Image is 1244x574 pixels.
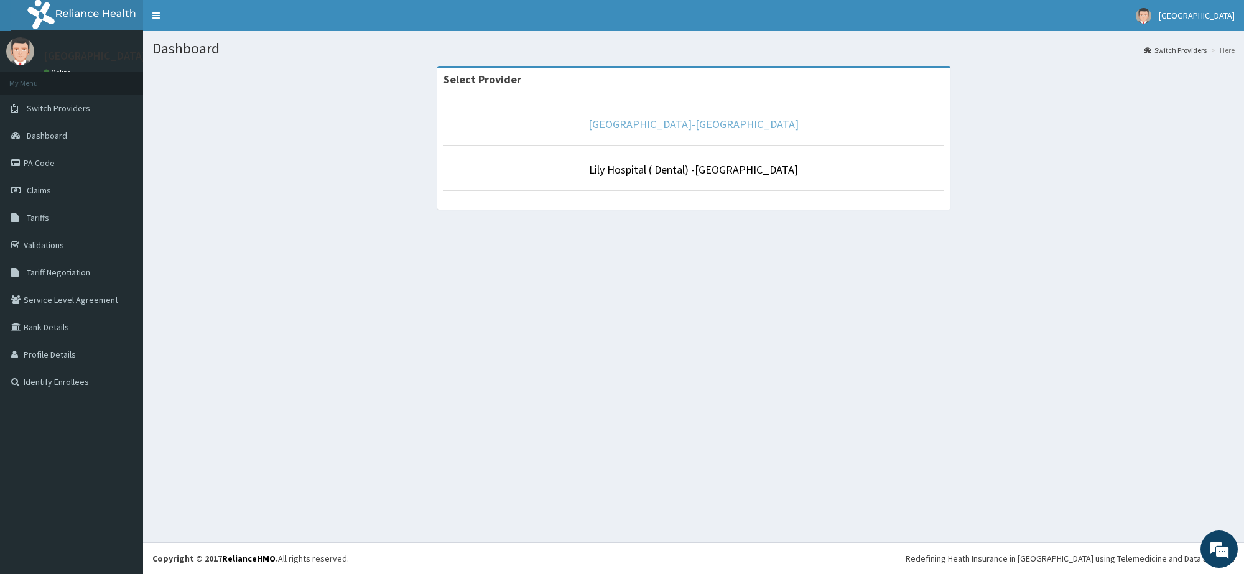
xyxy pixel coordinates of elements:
h1: Dashboard [152,40,1235,57]
a: Switch Providers [1144,45,1207,55]
div: Redefining Heath Insurance in [GEOGRAPHIC_DATA] using Telemedicine and Data Science! [906,552,1235,565]
strong: Select Provider [443,72,521,86]
span: Dashboard [27,130,67,141]
span: Tariffs [27,212,49,223]
strong: Copyright © 2017 . [152,553,278,564]
span: Switch Providers [27,103,90,114]
footer: All rights reserved. [143,542,1244,574]
a: Online [44,68,73,76]
a: Lily Hospital ( Dental) -[GEOGRAPHIC_DATA] [589,162,798,177]
li: Here [1208,45,1235,55]
span: Tariff Negotiation [27,267,90,278]
a: RelianceHMO [222,553,276,564]
span: Claims [27,185,51,196]
p: [GEOGRAPHIC_DATA] [44,50,146,62]
img: User Image [1136,8,1151,24]
a: [GEOGRAPHIC_DATA]-[GEOGRAPHIC_DATA] [588,117,799,131]
img: User Image [6,37,34,65]
span: [GEOGRAPHIC_DATA] [1159,10,1235,21]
